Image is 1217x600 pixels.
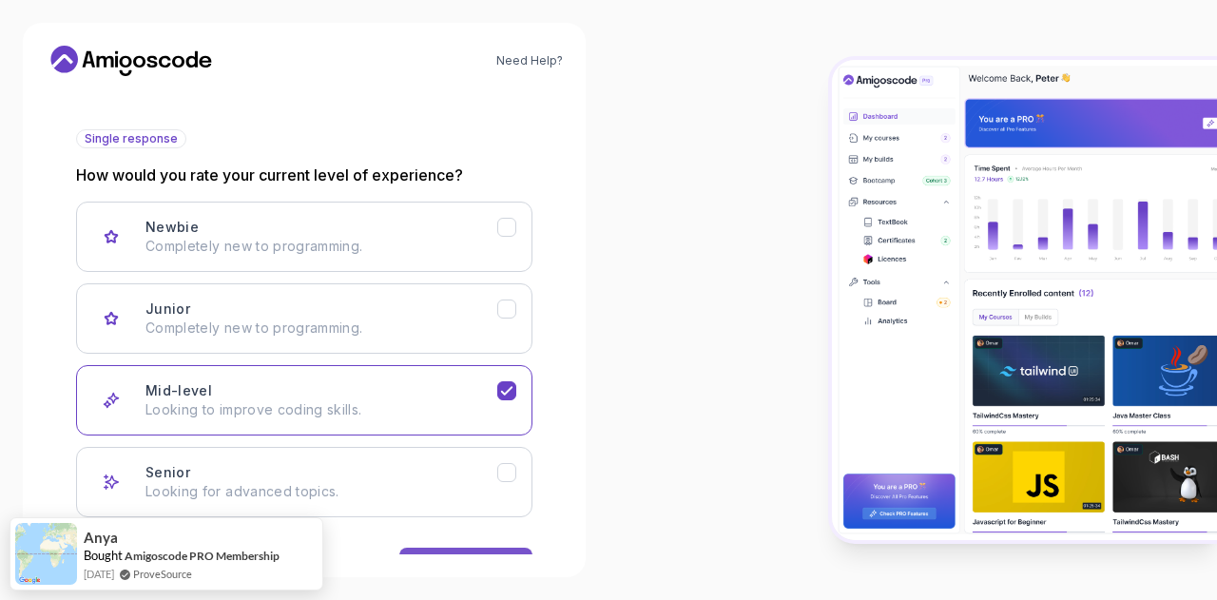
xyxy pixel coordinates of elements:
h3: Mid-level [145,381,212,400]
button: Newbie [76,202,532,272]
p: Looking to improve coding skills. [145,400,497,419]
img: provesource social proof notification image [15,523,77,585]
span: Bought [84,548,123,563]
a: Home link [46,46,217,76]
p: Completely new to programming. [145,319,497,338]
span: Anya [84,530,118,546]
button: Senior [76,447,532,517]
img: Amigoscode Dashboard [832,60,1217,540]
a: Need Help? [496,53,563,68]
span: Single response [85,131,178,146]
p: How would you rate your current level of experience? [76,164,532,186]
h3: Newbie [145,218,199,237]
p: Looking for advanced topics. [145,482,497,501]
h3: Junior [145,300,190,319]
a: ProveSource [133,566,192,582]
span: [DATE] [84,566,114,582]
button: Junior [76,283,532,354]
a: Amigoscode PRO Membership [125,548,280,564]
p: Completely new to programming. [145,237,497,256]
button: Mid-level [76,365,532,435]
h3: Senior [145,463,190,482]
button: Next [399,548,532,586]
